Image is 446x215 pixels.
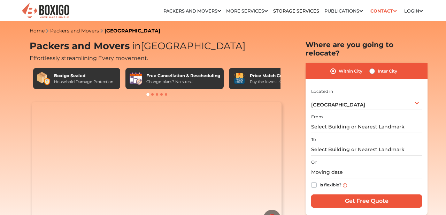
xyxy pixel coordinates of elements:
[368,6,399,16] a: Contact
[21,2,70,20] img: Boxigo
[226,8,268,14] a: More services
[163,8,221,14] a: Packers and Movers
[339,67,362,75] label: Within City
[54,73,113,79] div: Boxigo Sealed
[105,28,160,34] a: [GEOGRAPHIC_DATA]
[37,72,51,86] img: Boxigo Sealed
[306,40,428,57] h2: Where are you going to relocate?
[324,8,363,14] a: Publications
[311,159,317,165] label: On
[232,72,246,86] img: Price Match Guarantee
[54,79,113,85] div: Household Damage Protection
[311,102,365,108] span: [GEOGRAPHIC_DATA]
[250,79,303,85] div: Pay the lowest. Guaranteed!
[311,194,422,208] input: Get Free Quote
[250,73,303,79] div: Price Match Guarantee
[343,183,347,187] img: info
[50,28,99,34] a: Packers and Movers
[378,67,397,75] label: Inter City
[311,166,422,178] input: Moving date
[311,121,422,133] input: Select Building or Nearest Landmark
[320,181,341,188] label: Is flexible?
[404,8,423,14] a: Login
[311,136,316,143] label: To
[30,55,148,61] span: Effortlessly streamlining Every movement.
[30,40,284,52] h1: Packers and Movers
[146,79,220,85] div: Change plans? No stress!
[130,40,246,52] span: [GEOGRAPHIC_DATA]
[129,72,143,86] img: Free Cancellation & Rescheduling
[311,114,323,120] label: From
[30,28,45,34] a: Home
[273,8,319,14] a: Storage Services
[146,73,220,79] div: Free Cancellation & Rescheduling
[311,143,422,156] input: Select Building or Nearest Landmark
[132,40,141,52] span: in
[311,88,333,95] label: Located in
